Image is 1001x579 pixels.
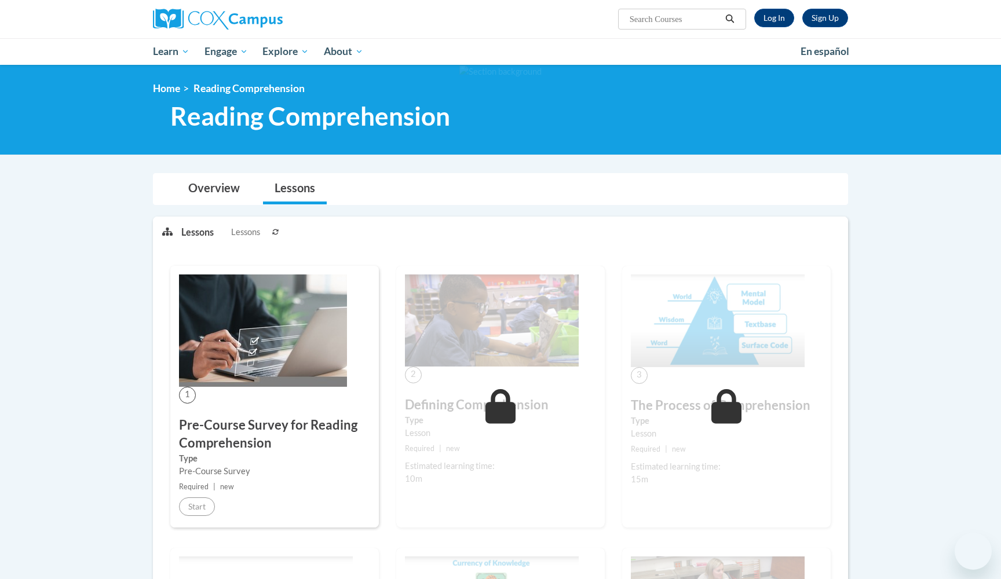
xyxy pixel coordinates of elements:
div: Estimated learning time: [405,460,596,472]
span: | [213,482,215,491]
span: | [665,445,667,453]
input: Search Courses [629,12,721,26]
span: Required [405,444,434,453]
span: Explore [262,45,309,58]
img: Course Image [405,274,579,367]
span: new [220,482,234,491]
img: Section background [459,65,542,78]
img: Course Image [179,274,347,387]
div: Main menu [136,38,865,65]
span: 10m [405,474,422,483]
span: Required [179,482,209,491]
a: En español [793,39,857,64]
button: Start [179,497,215,516]
span: Engage [204,45,248,58]
label: Type [405,414,596,427]
iframe: Button to launch messaging window [955,533,992,570]
span: 1 [179,387,196,404]
span: En español [801,45,849,57]
h3: Pre-Course Survey for Reading Comprehension [179,416,370,452]
img: Cox Campus [153,9,283,30]
span: new [672,445,686,453]
span: | [439,444,441,453]
a: About [316,38,371,65]
div: Lesson [631,427,822,440]
a: Engage [197,38,255,65]
a: Learn [145,38,197,65]
span: Learn [153,45,189,58]
div: Pre-Course Survey [179,465,370,478]
p: Lessons [181,226,214,239]
div: Estimated learning time: [631,460,822,473]
span: 3 [631,367,648,384]
button: Search [721,12,739,26]
span: Required [631,445,660,453]
h3: The Process of Comprehension [631,397,822,415]
label: Type [631,415,822,427]
span: Reading Comprehension [193,82,305,94]
span: Lessons [231,226,260,239]
a: Overview [177,174,251,204]
a: Explore [255,38,316,65]
span: Reading Comprehension [170,101,450,131]
a: Lessons [263,174,327,204]
a: Log In [754,9,794,27]
span: 15m [631,474,648,484]
h3: Defining Comprehension [405,396,596,414]
div: Lesson [405,427,596,439]
a: Register [802,9,848,27]
span: 2 [405,367,422,383]
img: Course Image [631,274,805,367]
span: About [324,45,363,58]
a: Cox Campus [153,9,373,30]
span: new [446,444,460,453]
label: Type [179,452,370,465]
a: Home [153,82,180,94]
